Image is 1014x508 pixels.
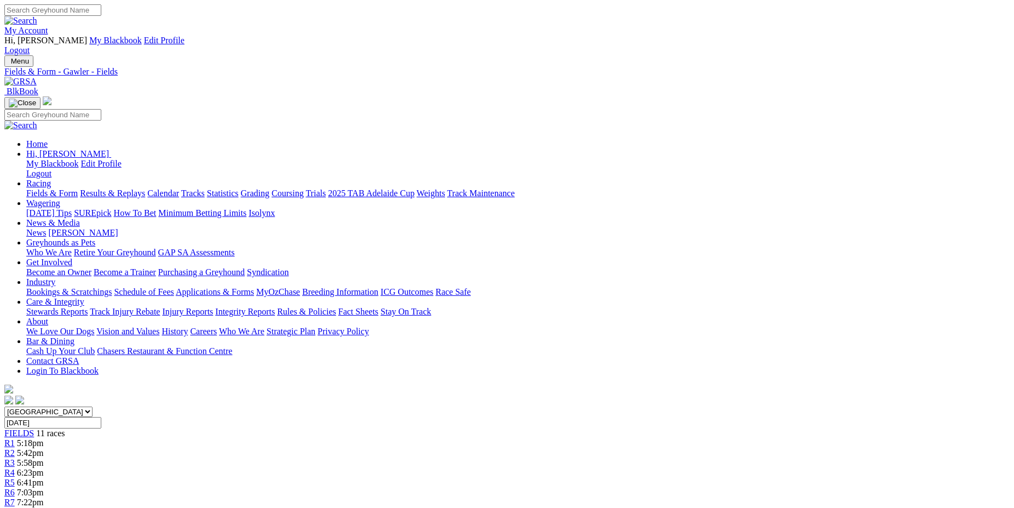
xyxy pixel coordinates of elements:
span: 5:58pm [17,458,44,467]
div: Get Involved [26,267,1010,277]
a: [PERSON_NAME] [48,228,118,237]
a: Logout [4,45,30,55]
div: Racing [26,189,1010,198]
a: Injury Reports [162,307,213,316]
span: 11 races [36,429,65,438]
a: Weights [417,189,445,198]
a: Edit Profile [144,36,185,45]
a: MyOzChase [256,287,300,296]
a: Careers [190,327,217,336]
a: Chasers Restaurant & Function Centre [97,346,232,356]
div: Wagering [26,208,1010,218]
div: Hi, [PERSON_NAME] [26,159,1010,179]
a: Minimum Betting Limits [158,208,246,218]
a: Logout [26,169,51,178]
a: About [26,317,48,326]
a: Who We Are [26,248,72,257]
a: Become an Owner [26,267,91,277]
span: 5:18pm [17,438,44,448]
a: Bar & Dining [26,336,74,346]
a: GAP SA Assessments [158,248,235,257]
button: Toggle navigation [4,55,33,67]
span: Hi, [PERSON_NAME] [4,36,87,45]
img: logo-grsa-white.png [43,96,51,105]
a: Fields & Form [26,189,78,198]
a: 2025 TAB Adelaide Cup [328,189,414,198]
a: Stay On Track [381,307,431,316]
img: logo-grsa-white.png [4,385,13,393]
a: Trials [306,189,326,198]
span: 7:03pm [17,488,44,497]
a: Race Safe [435,287,470,296]
img: Search [4,121,37,130]
a: Care & Integrity [26,297,84,306]
a: Racing [26,179,51,188]
a: Fields & Form - Gawler - Fields [4,67,1010,77]
a: [DATE] Tips [26,208,72,218]
span: R3 [4,458,15,467]
a: My Blackbook [26,159,79,168]
a: R7 [4,498,15,507]
span: R1 [4,438,15,448]
a: Greyhounds as Pets [26,238,95,247]
a: Purchasing a Greyhound [158,267,245,277]
img: Search [4,16,37,26]
a: ICG Outcomes [381,287,433,296]
a: Statistics [207,189,239,198]
a: Breeding Information [302,287,378,296]
a: Integrity Reports [215,307,275,316]
a: Who We Are [219,327,264,336]
img: GRSA [4,77,37,87]
span: 5:42pm [17,448,44,458]
input: Search [4,109,101,121]
a: R5 [4,478,15,487]
a: Bookings & Scratchings [26,287,112,296]
span: Menu [11,57,29,65]
a: Wagering [26,198,60,208]
button: Toggle navigation [4,97,41,109]
a: We Love Our Dogs [26,327,94,336]
a: R4 [4,468,15,477]
img: twitter.svg [15,396,24,404]
a: Track Maintenance [447,189,515,198]
a: FIELDS [4,429,34,438]
a: How To Bet [114,208,157,218]
a: Vision and Values [96,327,159,336]
a: BlkBook [4,87,38,96]
div: Care & Integrity [26,307,1010,317]
span: 6:41pm [17,478,44,487]
div: Bar & Dining [26,346,1010,356]
a: Track Injury Rebate [90,307,160,316]
input: Search [4,4,101,16]
a: Rules & Policies [277,307,336,316]
a: SUREpick [74,208,111,218]
a: Home [26,139,48,149]
a: Industry [26,277,55,287]
a: Become a Trainer [94,267,156,277]
span: 6:23pm [17,468,44,477]
a: R2 [4,448,15,458]
input: Select date [4,417,101,429]
div: Industry [26,287,1010,297]
a: News & Media [26,218,80,227]
a: Applications & Forms [176,287,254,296]
a: My Blackbook [89,36,142,45]
a: Tracks [181,189,205,198]
a: Hi, [PERSON_NAME] [26,149,111,158]
a: News [26,228,46,237]
span: BlkBook [7,87,38,96]
img: facebook.svg [4,396,13,404]
a: Retire Your Greyhound [74,248,156,257]
a: Login To Blackbook [26,366,99,375]
span: R6 [4,488,15,497]
img: Close [9,99,36,107]
a: Fact Sheets [338,307,378,316]
a: Calendar [147,189,179,198]
div: My Account [4,36,1010,55]
a: Cash Up Your Club [26,346,95,356]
